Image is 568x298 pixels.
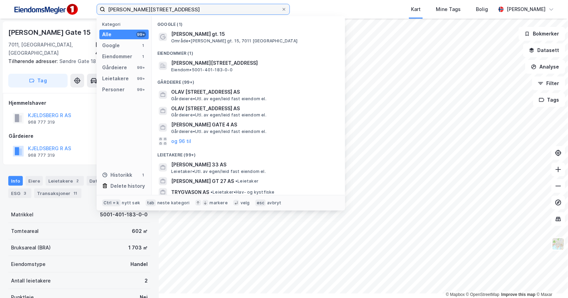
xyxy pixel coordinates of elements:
[171,38,297,44] span: Område • [PERSON_NAME] gt. 15, 7011 [GEOGRAPHIC_DATA]
[171,137,191,145] button: og 96 til
[100,210,148,219] div: 5001-401-183-0-0
[235,178,237,184] span: •
[26,176,43,186] div: Eiere
[8,27,92,38] div: [PERSON_NAME] Gate 15
[102,171,132,179] div: Historikk
[22,190,29,197] div: 3
[8,57,145,65] div: Søndre Gate 18
[507,5,546,13] div: [PERSON_NAME]
[11,277,51,285] div: Antall leietakere
[11,260,46,268] div: Eiendomstype
[171,129,266,134] span: Gårdeiere • Utl. av egen/leid fast eiendom el.
[523,43,565,57] button: Datasett
[102,85,125,94] div: Personer
[8,58,59,64] span: Tilhørende adresser:
[146,199,156,206] div: tab
[28,120,55,125] div: 968 777 319
[210,200,228,206] div: markere
[122,200,140,206] div: nytt søk
[102,30,111,39] div: Alle
[74,177,81,184] div: 2
[136,32,146,37] div: 99+
[102,41,120,50] div: Google
[11,244,51,252] div: Bruksareal (BRA)
[102,22,149,27] div: Kategori
[171,59,337,67] span: [PERSON_NAME][STREET_ADDRESS]
[95,41,150,57] div: [GEOGRAPHIC_DATA], 401/183
[8,188,31,198] div: ESG
[9,99,150,107] div: Hjemmelshaver
[171,88,337,96] span: OLAV [STREET_ADDRESS] AS
[72,190,79,197] div: 11
[466,292,500,297] a: OpenStreetMap
[28,153,55,158] div: 968 777 319
[255,199,266,206] div: esc
[140,54,146,59] div: 1
[136,87,146,92] div: 99+
[11,2,80,17] img: F4PB6Px+NJ5v8B7XTbfpPpyloAAAAASUVORK5CYII=
[210,189,213,195] span: •
[102,52,132,61] div: Eiendommer
[476,5,488,13] div: Bolig
[9,132,150,140] div: Gårdeiere
[140,172,146,178] div: 1
[132,227,148,235] div: 602 ㎡
[525,60,565,74] button: Analyse
[130,260,148,268] div: Handel
[152,45,345,58] div: Eiendommer (1)
[102,74,129,83] div: Leietakere
[533,93,565,107] button: Tags
[152,74,345,86] div: Gårdeiere (99+)
[501,292,536,297] a: Improve this map
[533,265,568,298] div: Kontrollprogram for chat
[171,188,209,196] span: TRYGVASON AS
[171,96,266,102] span: Gårdeiere • Utl. av egen/leid fast eiendom el.
[171,121,337,129] span: [PERSON_NAME] GATE 4 AS
[110,182,145,190] div: Delete history
[102,63,127,72] div: Gårdeiere
[46,176,84,186] div: Leietakere
[8,41,95,57] div: 7011, [GEOGRAPHIC_DATA], [GEOGRAPHIC_DATA]
[8,74,68,88] button: Tag
[11,210,33,219] div: Matrikkel
[171,67,233,73] span: Eiendom • 5001-401-183-0-0
[171,177,234,185] span: [PERSON_NAME] GT 27 AS
[136,76,146,81] div: 99+
[533,265,568,298] iframe: Chat Widget
[152,16,345,29] div: Google (1)
[171,104,337,113] span: OLAV [STREET_ADDRESS] AS
[128,244,148,252] div: 1 703 ㎡
[8,176,23,186] div: Info
[519,27,565,41] button: Bokmerker
[446,292,465,297] a: Mapbox
[171,112,266,118] span: Gårdeiere • Utl. av egen/leid fast eiendom el.
[532,76,565,90] button: Filter
[145,277,148,285] div: 2
[171,30,337,38] span: [PERSON_NAME] gt. 15
[11,227,39,235] div: Tomteareal
[157,200,190,206] div: neste kategori
[241,200,250,206] div: velg
[210,189,275,195] span: Leietaker • Hav- og kystfiske
[105,4,281,14] input: Søk på adresse, matrikkel, gårdeiere, leietakere eller personer
[411,5,421,13] div: Kart
[140,43,146,48] div: 1
[34,188,81,198] div: Transaksjoner
[171,161,337,169] span: [PERSON_NAME] 33 AS
[235,178,258,184] span: Leietaker
[267,200,281,206] div: avbryt
[136,65,146,70] div: 99+
[436,5,461,13] div: Mine Tags
[552,237,565,250] img: Z
[171,169,266,174] span: Leietaker • Utl. av egen/leid fast eiendom el.
[102,199,121,206] div: Ctrl + k
[87,176,112,186] div: Datasett
[152,147,345,159] div: Leietakere (99+)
